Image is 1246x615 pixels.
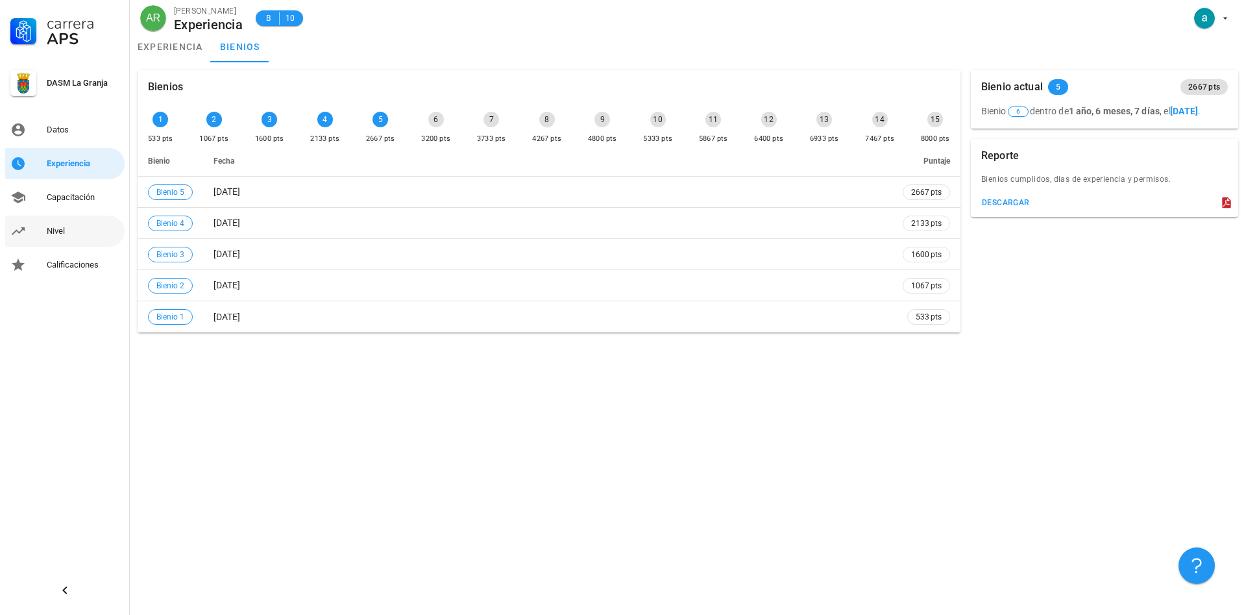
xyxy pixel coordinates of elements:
div: Calificaciones [47,260,119,270]
span: 1600 pts [911,248,942,261]
div: 6 [428,112,444,127]
div: 5 [373,112,388,127]
div: 3 [262,112,277,127]
div: 7 [483,112,499,127]
div: avatar [140,5,166,31]
div: 15 [927,112,943,127]
span: 6 [1016,107,1020,116]
div: 3200 pts [421,132,450,145]
div: 8000 pts [921,132,950,145]
th: Puntaje [892,145,960,177]
span: [DATE] [214,218,240,228]
span: Puntaje [923,157,950,166]
span: 2667 pts [911,186,942,199]
a: experiencia [130,31,211,62]
span: Bienio 1 [156,310,184,324]
div: Reporte [981,139,1019,173]
div: 4 [317,112,333,127]
span: 533 pts [916,310,942,323]
div: 14 [872,112,888,127]
div: 5333 pts [643,132,672,145]
div: 2 [206,112,222,127]
div: 2667 pts [366,132,395,145]
div: [PERSON_NAME] [174,5,243,18]
th: Bienio [138,145,203,177]
div: DASM La Granja [47,78,119,88]
div: Nivel [47,226,119,236]
div: APS [47,31,119,47]
span: Bienio 3 [156,247,184,262]
div: 12 [761,112,777,127]
a: Datos [5,114,125,145]
span: AR [146,5,160,31]
div: 7467 pts [865,132,894,145]
div: 1600 pts [255,132,284,145]
span: 2667 pts [1188,79,1220,95]
a: Nivel [5,216,125,247]
b: 1 año, 6 meses, 7 días [1069,106,1160,116]
div: 3733 pts [477,132,506,145]
span: [DATE] [214,312,240,322]
span: 5 [1056,79,1060,95]
div: Experiencia [174,18,243,32]
button: descargar [976,194,1035,212]
div: descargar [981,198,1030,207]
div: Datos [47,125,119,135]
a: bienios [211,31,269,62]
span: B [263,12,274,25]
div: 5867 pts [699,132,728,145]
div: avatar [1194,8,1215,29]
div: 13 [816,112,832,127]
div: 4267 pts [532,132,561,145]
div: 1067 pts [199,132,228,145]
a: Calificaciones [5,249,125,281]
a: Experiencia [5,148,125,179]
div: 10 [650,112,666,127]
div: Capacitación [47,192,119,203]
span: 2133 pts [911,217,942,230]
div: Bienios cumplidos, dias de experiencia y permisos. [971,173,1238,194]
span: Fecha [214,157,234,166]
span: 1067 pts [911,279,942,292]
div: 8 [539,112,555,127]
div: Bienios [148,70,183,104]
span: Bienio 5 [156,185,184,199]
span: [DATE] [214,280,240,290]
div: 4800 pts [588,132,617,145]
div: Experiencia [47,158,119,169]
a: Capacitación [5,182,125,213]
div: 6933 pts [810,132,839,145]
div: 11 [705,112,721,127]
span: [DATE] [214,249,240,259]
div: Carrera [47,16,119,31]
span: [DATE] [214,186,240,197]
div: 9 [594,112,610,127]
div: Bienio actual [981,70,1043,104]
span: 10 [285,12,295,25]
div: 1 [153,112,168,127]
span: Bienio [148,157,170,166]
b: [DATE] [1170,106,1198,116]
th: Fecha [203,145,892,177]
div: 6400 pts [754,132,783,145]
div: 2133 pts [310,132,339,145]
span: el . [1164,106,1201,116]
span: Bienio 2 [156,279,184,293]
span: Bienio 4 [156,216,184,231]
div: 533 pts [148,132,173,145]
span: Bienio dentro de , [981,106,1162,116]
